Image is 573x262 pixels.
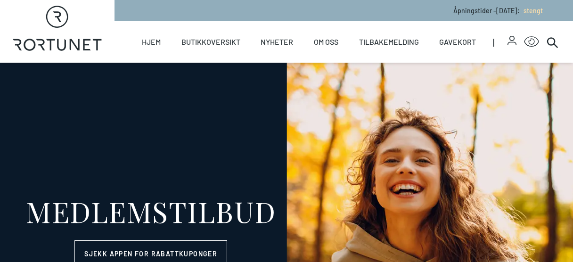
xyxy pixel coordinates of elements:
p: Åpningstider - [DATE] : [453,6,543,16]
div: MEDLEMSTILBUD [26,197,276,225]
button: Open Accessibility Menu [524,34,539,49]
span: | [493,21,508,63]
a: Gavekort [439,21,476,63]
span: stengt [524,7,543,15]
a: Butikkoversikt [181,21,240,63]
a: Hjem [142,21,161,63]
a: Om oss [314,21,338,63]
a: stengt [520,7,543,15]
a: Tilbakemelding [359,21,419,63]
a: Nyheter [261,21,293,63]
